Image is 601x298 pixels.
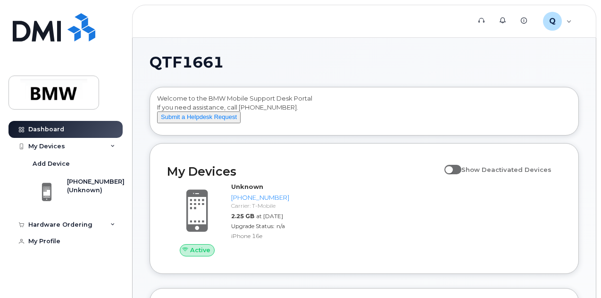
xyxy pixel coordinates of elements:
[167,182,291,256] a: ActiveUnknown[PHONE_NUMBER]Carrier: T-Mobile2.25 GBat [DATE]Upgrade Status:n/aiPhone 16e
[190,246,210,255] span: Active
[276,222,285,230] span: n/a
[150,55,224,69] span: QTF1661
[231,232,289,240] div: iPhone 16e
[167,164,440,179] h2: My Devices
[444,161,452,168] input: Show Deactivated Devices
[256,213,283,220] span: at [DATE]
[461,166,551,173] span: Show Deactivated Devices
[231,193,289,202] div: [PHONE_NUMBER]
[231,202,289,210] div: Carrier: T-Mobile
[231,213,254,220] span: 2.25 GB
[157,113,241,120] a: Submit a Helpdesk Request
[231,222,275,230] span: Upgrade Status:
[231,183,263,190] strong: Unknown
[157,111,241,123] button: Submit a Helpdesk Request
[157,94,571,132] div: Welcome to the BMW Mobile Support Desk Portal If you need assistance, call [PHONE_NUMBER].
